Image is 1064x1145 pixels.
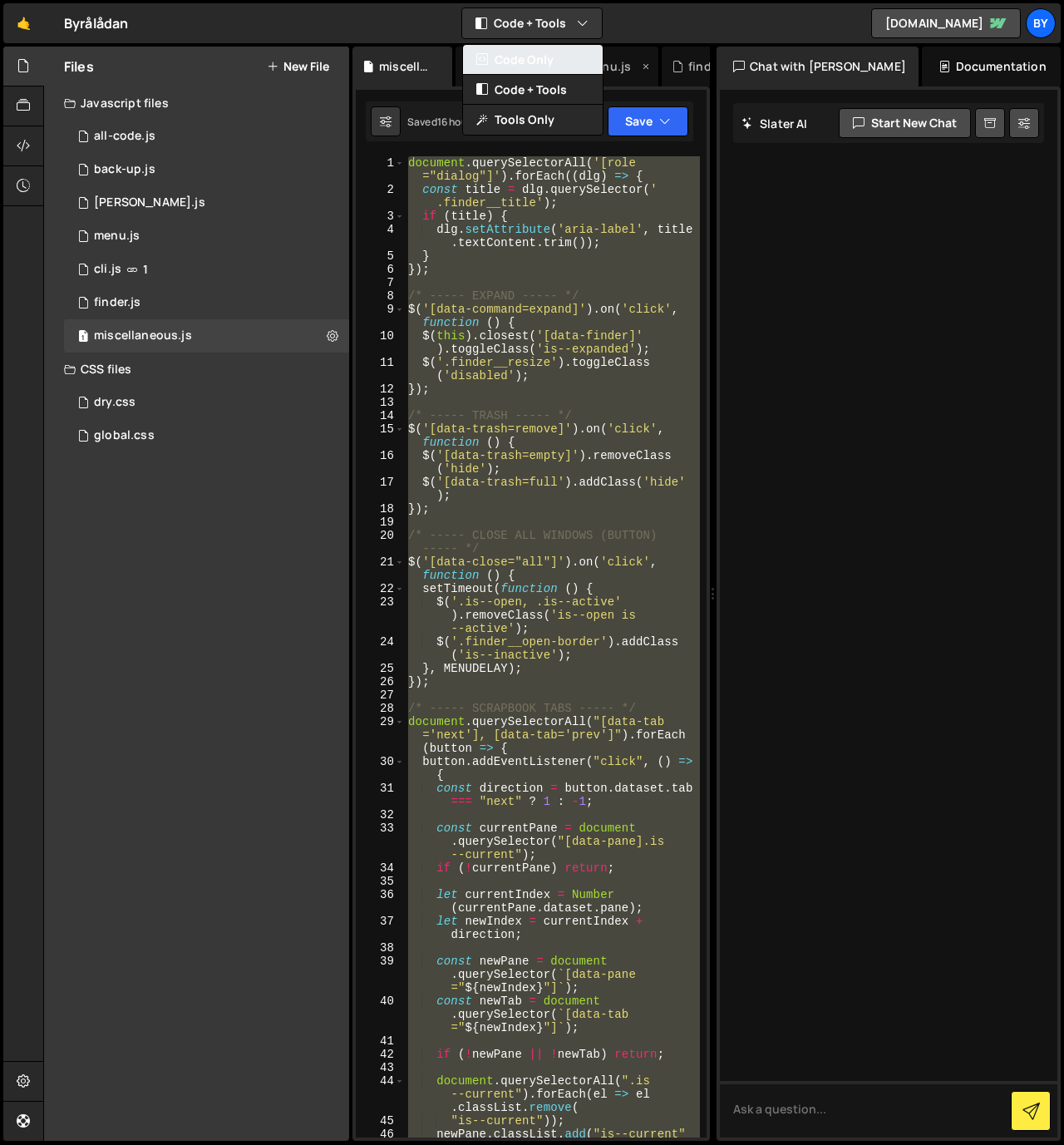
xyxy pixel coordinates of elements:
div: finder.js [688,58,735,75]
div: 7 [356,276,405,289]
div: 36 [356,888,405,915]
div: 23 [356,595,405,635]
div: 37 [356,915,405,941]
div: 39 [356,955,405,994]
div: Byrålådan [64,13,128,33]
div: 15 [356,422,405,449]
div: 41 [356,1034,405,1048]
div: 2 [356,183,405,210]
div: 42 [356,1048,405,1061]
div: back-up.js [94,162,155,177]
div: 4 [356,223,405,249]
div: 32 [356,808,405,822]
div: 18 [356,502,405,516]
div: 10338/24192.css [64,419,349,452]
div: 14 [356,409,405,422]
span: 1 [78,331,88,344]
div: 28 [356,702,405,715]
div: 19 [356,516,405,529]
div: 34 [356,861,405,875]
div: 10338/24973.js [64,286,349,319]
div: Javascript files [44,86,349,120]
div: 10 [356,329,405,356]
div: 22 [356,582,405,595]
div: 21 [356,555,405,582]
div: Documentation [922,47,1061,86]
span: 1 [143,263,148,276]
div: finder.js [94,295,140,310]
div: 25 [356,662,405,675]
button: Save [608,106,688,136]
div: all-code.js [94,129,155,144]
div: 10338/35579.js [64,120,349,153]
div: 16 hours ago [437,115,496,129]
div: miscellaneous.js [94,328,192,343]
div: 10338/45238.js [64,220,349,253]
div: 40 [356,994,405,1034]
div: 35 [356,875,405,888]
a: By [1026,8,1056,38]
button: Code Only [463,45,603,75]
div: 33 [356,822,405,861]
div: 10338/45267.js [64,153,349,186]
button: New File [267,60,329,73]
div: Saved [407,115,496,129]
div: 24 [356,635,405,662]
div: 30 [356,755,405,782]
div: 5 [356,249,405,263]
div: 45 [356,1114,405,1128]
div: 38 [356,941,405,955]
div: 3 [356,210,405,223]
div: miscellaneous.js [379,58,432,75]
a: [DOMAIN_NAME] [871,8,1021,38]
div: [PERSON_NAME].js [94,195,205,210]
div: 44 [356,1074,405,1114]
div: 26 [356,675,405,688]
div: 10338/23371.js [64,253,349,286]
div: 29 [356,715,405,755]
div: 10338/45658.css [64,386,349,419]
div: 1 [356,156,405,183]
div: 17 [356,476,405,502]
div: 11 [356,356,405,382]
h2: Slater AI [741,116,808,131]
button: Code + Tools [462,8,602,38]
div: 12 [356,382,405,396]
div: menu.js [94,229,140,244]
button: Code + Tools [463,75,603,105]
div: menu.js [585,58,631,75]
div: dry.css [94,395,135,410]
div: 27 [356,688,405,702]
div: CSS files [44,353,349,386]
button: Start new chat [839,108,971,138]
div: 43 [356,1061,405,1074]
div: 6 [356,263,405,276]
div: Chat with [PERSON_NAME] [717,47,919,86]
div: 10338/45237.js [64,319,349,353]
h2: Files [64,57,94,76]
div: 31 [356,782,405,808]
div: cli.js [94,262,121,277]
div: 16 [356,449,405,476]
div: 10338/45273.js [64,186,349,220]
div: 13 [356,396,405,409]
div: 9 [356,303,405,329]
div: 8 [356,289,405,303]
div: global.css [94,428,155,443]
div: 20 [356,529,405,555]
button: Tools Only [463,105,603,135]
a: 🤙 [3,3,44,43]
